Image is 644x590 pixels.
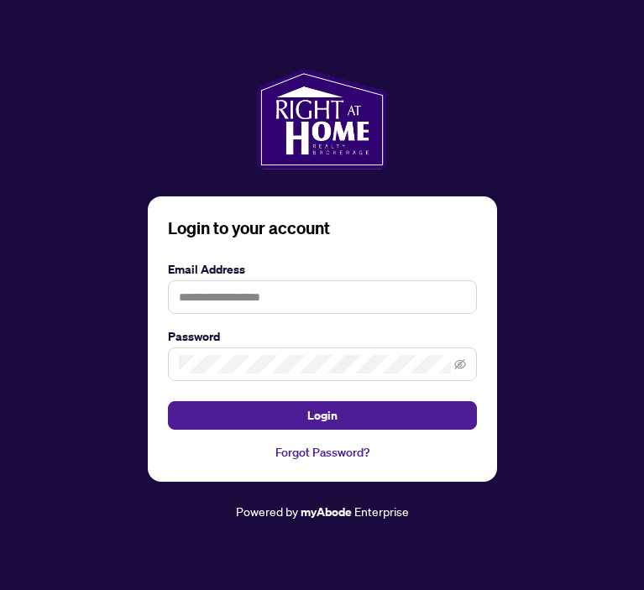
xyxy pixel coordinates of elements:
[354,504,409,519] span: Enterprise
[257,69,387,170] img: ma-logo
[168,327,477,346] label: Password
[168,443,477,462] a: Forgot Password?
[168,260,477,279] label: Email Address
[307,402,338,429] span: Login
[301,503,352,521] a: myAbode
[454,358,466,370] span: eye-invisible
[168,401,477,430] button: Login
[168,217,477,240] h3: Login to your account
[236,504,298,519] span: Powered by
